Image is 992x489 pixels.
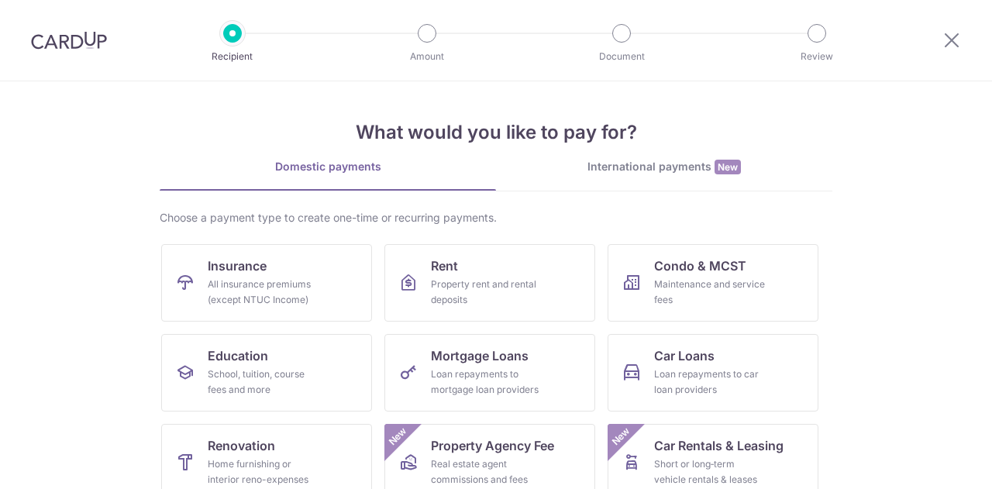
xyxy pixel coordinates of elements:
[385,424,411,449] span: New
[715,160,741,174] span: New
[384,244,595,322] a: RentProperty rent and rental deposits
[654,277,766,308] div: Maintenance and service fees
[608,244,818,322] a: Condo & MCSTMaintenance and service fees
[654,436,784,455] span: Car Rentals & Leasing
[175,49,290,64] p: Recipient
[608,334,818,412] a: Car LoansLoan repayments to car loan providers
[31,31,107,50] img: CardUp
[160,159,496,174] div: Domestic payments
[370,49,484,64] p: Amount
[654,456,766,487] div: Short or long‑term vehicle rentals & leases
[759,49,874,64] p: Review
[160,119,832,146] h4: What would you like to pay for?
[208,456,319,487] div: Home furnishing or interior reno-expenses
[161,334,372,412] a: EducationSchool, tuition, course fees and more
[431,367,542,398] div: Loan repayments to mortgage loan providers
[384,334,595,412] a: Mortgage LoansLoan repayments to mortgage loan providers
[608,424,634,449] span: New
[564,49,679,64] p: Document
[893,443,976,481] iframe: Opens a widget where you can find more information
[654,257,746,275] span: Condo & MCST
[496,159,832,175] div: International payments
[208,277,319,308] div: All insurance premiums (except NTUC Income)
[431,346,529,365] span: Mortgage Loans
[208,367,319,398] div: School, tuition, course fees and more
[654,367,766,398] div: Loan repayments to car loan providers
[208,257,267,275] span: Insurance
[431,436,554,455] span: Property Agency Fee
[161,244,372,322] a: InsuranceAll insurance premiums (except NTUC Income)
[431,277,542,308] div: Property rent and rental deposits
[431,456,542,487] div: Real estate agent commissions and fees
[654,346,715,365] span: Car Loans
[160,210,832,226] div: Choose a payment type to create one-time or recurring payments.
[208,346,268,365] span: Education
[208,436,275,455] span: Renovation
[431,257,458,275] span: Rent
